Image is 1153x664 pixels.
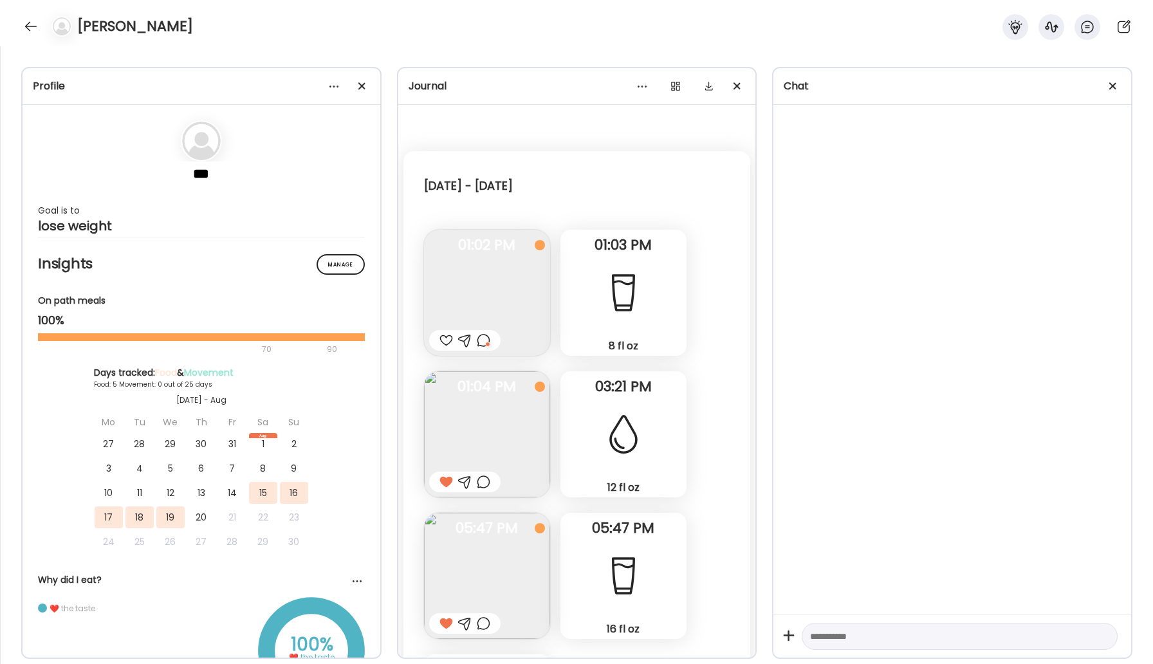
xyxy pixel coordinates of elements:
[95,506,123,528] div: 17
[566,339,681,353] div: 8 fl oz
[38,573,365,587] div: Why did I eat?
[187,531,216,553] div: 27
[280,506,308,528] div: 23
[218,506,246,528] div: 21
[33,78,370,94] div: Profile
[218,457,246,479] div: 7
[156,482,185,504] div: 12
[53,17,71,35] img: bg-avatar-default.svg
[125,531,154,553] div: 25
[187,411,216,433] div: Th
[218,531,246,553] div: 28
[50,603,95,614] div: ❤️ the taste
[218,411,246,433] div: Fr
[95,433,123,455] div: 27
[424,239,550,251] span: 01:02 PM
[95,482,123,504] div: 10
[187,506,216,528] div: 20
[94,394,309,406] div: [DATE] - Aug
[95,531,123,553] div: 24
[38,313,365,328] div: 100%
[317,254,365,275] div: Manage
[326,342,338,357] div: 90
[184,366,234,379] span: Movement
[566,481,681,494] div: 12 fl oz
[38,342,323,357] div: 70
[125,433,154,455] div: 28
[156,457,185,479] div: 5
[218,482,246,504] div: 14
[38,294,365,308] div: On path meals
[249,506,277,528] div: 22
[249,482,277,504] div: 15
[409,78,746,94] div: Journal
[38,203,365,218] div: Goal is to
[182,122,221,160] img: bg-avatar-default.svg
[249,457,277,479] div: 8
[125,411,154,433] div: Tu
[280,482,308,504] div: 16
[125,482,154,504] div: 11
[156,433,185,455] div: 29
[249,433,277,438] div: Aug
[424,371,550,497] img: images%2FMmnsg9FMMIdfUg6NitmvFa1XKOJ3%2FVHcGvDQsRllB1WDjKgoA%2FRxJ5LBGiuD37EzzDCBh5_240
[280,411,308,433] div: Su
[280,531,308,553] div: 30
[38,218,365,234] div: lose weight
[560,381,687,392] span: 03:21 PM
[566,622,681,636] div: 16 fl oz
[424,513,550,639] img: images%2FMmnsg9FMMIdfUg6NitmvFa1XKOJ3%2FPQYJnopWspxt5U9WC3jH%2F6G0zArhFrgDvNJ6VrL1X_240
[95,457,123,479] div: 3
[280,457,308,479] div: 9
[156,531,185,553] div: 26
[280,433,308,455] div: 2
[560,522,687,534] span: 05:47 PM
[187,433,216,455] div: 30
[280,637,344,652] div: 100%
[249,411,277,433] div: Sa
[94,380,309,389] div: Food: 5 Movement: 0 out of 25 days
[156,411,185,433] div: We
[424,178,513,194] div: [DATE] - [DATE]
[218,433,246,455] div: 31
[560,239,687,251] span: 01:03 PM
[249,531,277,553] div: 29
[155,366,177,379] span: Food
[94,366,309,380] div: Days tracked: &
[784,78,1121,94] div: Chat
[156,506,185,528] div: 19
[187,482,216,504] div: 13
[249,433,277,455] div: 1
[187,457,216,479] div: 6
[95,411,123,433] div: Mo
[77,16,193,37] h4: [PERSON_NAME]
[125,457,154,479] div: 4
[424,381,550,392] span: 01:04 PM
[424,522,550,534] span: 05:47 PM
[125,506,154,528] div: 18
[38,254,365,273] h2: Insights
